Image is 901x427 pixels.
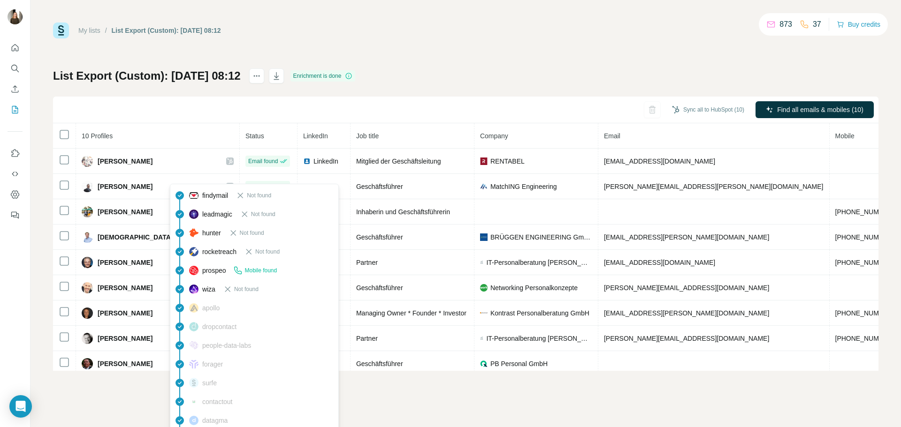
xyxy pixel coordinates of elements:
span: Partner [356,335,378,342]
span: [EMAIL_ADDRESS][DOMAIN_NAME] [604,157,715,165]
span: Inhaberin und Geschäftsführerin [356,208,450,216]
span: forager [202,360,223,369]
img: LinkedIn logo [303,183,311,190]
img: Avatar [82,232,93,243]
span: LinkedIn [313,182,338,191]
a: My lists [78,27,100,34]
span: [EMAIL_ADDRESS][DOMAIN_NAME] [604,259,715,266]
span: MatchING Engineering [490,182,557,191]
span: IT-Personalberatung [PERSON_NAME] & [PERSON_NAME] GmbH & Co. KG [486,334,592,343]
img: provider rocketreach logo [189,247,199,256]
span: [PHONE_NUMBER] [835,208,894,216]
img: provider hunter logo [189,228,199,237]
img: Avatar [8,9,23,24]
img: provider leadmagic logo [189,210,199,219]
span: LinkedIn [303,132,328,140]
span: leadmagic [202,210,232,219]
span: Not found [247,191,271,200]
div: List Export (Custom): [DATE] 08:12 [112,26,221,35]
button: Buy credits [837,18,880,31]
p: 37 [813,19,821,30]
span: [DEMOGRAPHIC_DATA][PERSON_NAME] [98,232,217,242]
span: Not found [251,210,275,218]
img: company-logo [480,183,488,190]
span: hunter [202,228,221,238]
span: [PERSON_NAME][EMAIL_ADDRESS][PERSON_NAME][DOMAIN_NAME] [604,183,824,190]
img: Avatar [82,358,93,369]
button: Dashboard [8,186,23,203]
span: Not found [240,229,264,237]
span: [PHONE_NUMBER] [835,233,894,241]
img: Avatar [82,206,93,217]
img: company-logo [480,312,488,314]
span: Networking Personalkonzepte [490,283,578,292]
img: provider apollo logo [189,303,199,313]
span: [PHONE_NUMBER] [835,335,894,342]
span: [EMAIL_ADDRESS][PERSON_NAME][DOMAIN_NAME] [604,309,769,317]
img: Avatar [82,333,93,344]
span: Mobile [835,132,855,140]
span: [PHONE_NUMBER] [835,309,894,317]
img: provider people-data-labs logo [189,341,199,349]
span: Geschäftsführer [356,360,403,367]
img: LinkedIn logo [303,157,311,165]
img: company-logo [480,360,488,367]
img: Avatar [82,156,93,167]
img: Avatar [82,282,93,293]
span: IT-Personalberatung [PERSON_NAME] & [PERSON_NAME] GmbH & Co. KG [486,258,592,267]
img: provider dropcontact logo [189,322,199,331]
span: [PERSON_NAME] [98,258,153,267]
img: Avatar [82,257,93,268]
span: [PERSON_NAME] [98,359,153,368]
span: Not found [255,247,280,256]
span: [PERSON_NAME] [98,182,153,191]
img: provider datagma logo [189,416,199,425]
div: Enrichment is done [290,70,356,82]
img: provider findymail logo [189,191,199,200]
span: Mobile found [244,266,277,275]
img: Surfe Logo [53,22,69,38]
img: provider contactout logo [189,399,199,404]
li: / [105,26,107,35]
span: Job title [356,132,379,140]
span: [PERSON_NAME][EMAIL_ADDRESS][DOMAIN_NAME] [604,335,769,342]
button: Find all emails & mobiles (10) [756,101,874,118]
span: people-data-labs [202,341,251,350]
span: datagma [202,416,228,425]
span: [PERSON_NAME] [98,283,153,292]
button: actions [249,68,264,83]
span: Status [245,132,264,140]
img: company-logo [480,157,488,165]
span: rocketreach [202,247,237,256]
span: surfe [202,378,217,388]
span: [EMAIL_ADDRESS][PERSON_NAME][DOMAIN_NAME] [604,233,769,241]
div: Open Intercom Messenger [9,395,32,418]
span: findymail [202,191,228,200]
span: LinkedIn [313,157,338,166]
span: [PERSON_NAME] [98,207,153,217]
span: Company [480,132,508,140]
button: Search [8,60,23,77]
img: Avatar [82,307,93,319]
img: provider forager logo [189,360,199,369]
span: Kontrast Personalberatung GmbH [490,308,589,318]
span: RENTABEL [490,157,525,166]
span: Email found [248,157,278,165]
span: [PERSON_NAME] [98,334,153,343]
button: My lists [8,101,23,118]
span: [PERSON_NAME][EMAIL_ADDRESS][DOMAIN_NAME] [604,284,769,292]
span: apollo [202,303,220,313]
button: Enrich CSV [8,81,23,97]
span: Partner [356,259,378,266]
span: Geschäftsführer [356,183,403,190]
p: 873 [779,19,792,30]
span: PB Personal GmbH [490,359,548,368]
span: Email found [248,182,278,191]
span: Find all emails & mobiles (10) [777,105,863,114]
span: contactout [202,397,233,406]
img: provider prospeo logo [189,266,199,275]
h1: List Export (Custom): [DATE] 08:12 [53,68,241,83]
button: Use Surfe on LinkedIn [8,145,23,162]
span: prospeo [202,266,226,275]
span: wiza [202,285,215,294]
